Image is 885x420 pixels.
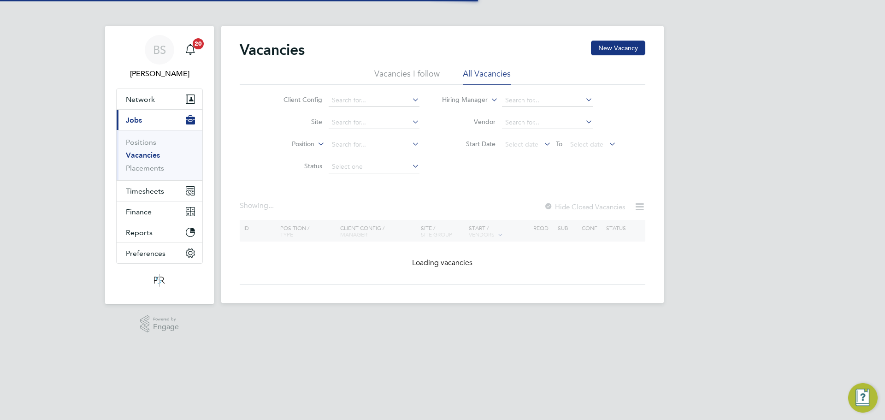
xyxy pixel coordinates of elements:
img: psrsolutions-logo-retina.png [151,273,168,288]
li: All Vacancies [463,68,511,85]
span: Engage [153,323,179,331]
span: Jobs [126,116,142,124]
span: Reports [126,228,153,237]
div: Jobs [117,130,202,180]
span: Beth Seddon [116,68,203,79]
button: Timesheets [117,181,202,201]
label: Position [261,140,314,149]
input: Search for... [502,116,593,129]
button: Jobs [117,110,202,130]
a: 20 [181,35,200,65]
li: Vacancies I follow [374,68,440,85]
span: Network [126,95,155,104]
input: Search for... [329,116,419,129]
button: Network [117,89,202,109]
label: Client Config [269,95,322,104]
span: Preferences [126,249,165,258]
span: To [553,138,565,150]
a: Positions [126,138,156,147]
button: Preferences [117,243,202,263]
span: Select date [570,140,603,148]
span: Select date [505,140,538,148]
a: BS[PERSON_NAME] [116,35,203,79]
label: Hiring Manager [435,95,488,105]
a: Placements [126,164,164,172]
label: Hide Closed Vacancies [544,202,625,211]
span: Powered by [153,315,179,323]
button: Engage Resource Center [848,383,878,413]
span: BS [153,44,166,56]
input: Search for... [502,94,593,107]
nav: Main navigation [105,26,214,304]
input: Search for... [329,94,419,107]
input: Search for... [329,138,419,151]
a: Vacancies [126,151,160,160]
a: Powered byEngage [140,315,179,333]
span: 20 [193,38,204,49]
input: Select one [329,160,419,173]
a: Go to home page [116,273,203,288]
span: Finance [126,207,152,216]
span: ... [268,201,274,210]
button: New Vacancy [591,41,645,55]
label: Status [269,162,322,170]
span: Timesheets [126,187,164,195]
div: Showing [240,201,276,211]
label: Start Date [442,140,496,148]
button: Finance [117,201,202,222]
h2: Vacancies [240,41,305,59]
label: Site [269,118,322,126]
label: Vendor [442,118,496,126]
button: Reports [117,222,202,243]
